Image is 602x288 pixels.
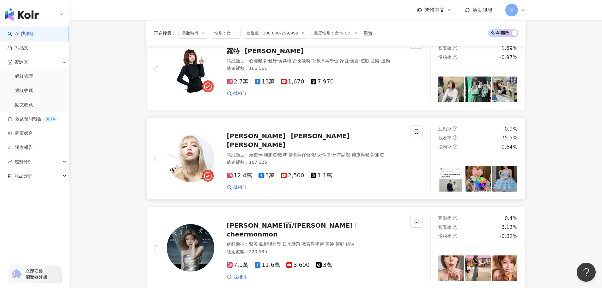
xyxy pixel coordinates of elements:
[255,262,280,268] span: 11.6萬
[325,242,334,247] span: 美髮
[15,88,33,94] a: 網紅收藏
[331,152,332,157] span: ·
[258,242,259,247] span: ·
[286,262,310,268] span: 3,600
[227,58,403,64] div: 網紅類型 ：
[311,28,361,39] span: 受眾性別：女 > 0%
[352,152,374,157] span: 醫療與健康
[336,242,344,247] span: 運動
[227,47,240,55] span: 蘿特
[344,242,346,247] span: ·
[278,152,287,157] span: 籃球
[227,152,403,158] div: 網紅類型 ：
[259,152,277,157] span: 韓國旅遊
[438,126,452,131] span: 互動率
[258,152,259,157] span: ·
[316,262,332,268] span: 3萬
[453,46,457,50] span: question-circle
[227,141,286,149] span: [PERSON_NAME]
[340,58,349,63] span: 家庭
[374,152,375,157] span: ·
[502,45,518,52] div: 1.69%
[289,152,311,157] span: 營養與保健
[8,144,33,151] a: 洞察報告
[453,55,457,59] span: question-circle
[381,58,390,63] span: 運動
[258,172,275,179] span: 3萬
[5,8,39,21] img: logo
[281,242,283,247] span: ·
[438,216,452,221] span: 互動率
[167,135,214,182] img: KOL Avatar
[249,152,258,157] span: 婚禮
[15,73,33,80] a: 網紅管理
[375,152,384,157] span: 旅遊
[8,45,28,51] a: 找貼文
[312,152,321,157] span: 彩妝
[146,118,526,199] a: KOL Avatar[PERSON_NAME][PERSON_NAME][PERSON_NAME]網紅類型：婚禮·韓國旅遊·籃球·營養與保健·彩妝·保養·日常話題·醫療與健康·旅遊總追蹤數：16...
[453,135,457,140] span: question-circle
[249,58,267,63] span: 心理健康
[311,152,312,157] span: ·
[15,155,32,169] span: 趨勢分析
[350,152,351,157] span: ·
[502,224,518,231] div: 3.13%
[453,126,457,131] span: question-circle
[15,55,28,69] span: 資源庫
[500,54,518,61] div: -0.97%
[505,126,518,132] div: 0.9%
[245,47,304,55] span: [PERSON_NAME]
[465,166,491,192] img: post-image
[492,166,518,192] img: post-image
[332,152,350,157] span: 日常話題
[227,90,246,97] a: 找相似
[453,225,457,230] span: question-circle
[315,58,316,63] span: ·
[227,172,252,179] span: 12.4萬
[505,215,518,222] div: 0.4%
[233,274,246,280] span: 找相似
[338,58,340,63] span: ·
[453,216,457,220] span: question-circle
[8,116,58,122] a: 效益預測報告BETA
[577,263,596,282] iframe: Help Scout Beacon - Open
[249,242,258,247] span: 醫美
[311,172,332,179] span: 1.1萬
[453,144,457,149] span: question-circle
[227,274,246,280] a: 找相似
[438,144,452,149] span: 漲粉率
[500,144,518,150] div: -0.64%
[438,166,464,192] img: post-image
[311,78,334,85] span: 7,970
[154,31,176,36] span: 正在搜尋 ：
[438,234,452,239] span: 漲粉率
[500,233,518,240] div: -0.62%
[371,58,380,63] span: 音樂
[438,55,452,60] span: 漲粉率
[465,255,491,281] img: post-image
[438,77,464,102] img: post-image
[277,58,278,63] span: ·
[233,184,246,191] span: 找相似
[179,28,208,39] span: 美妝時尚
[167,224,214,272] img: KOL Avatar
[227,230,278,238] span: cheermonmon
[227,132,286,140] span: [PERSON_NAME]
[324,242,325,247] span: ·
[492,77,518,102] img: post-image
[243,28,308,39] span: 追蹤數：100,000-299,999
[227,249,403,255] div: 總追蹤數 ： 220,535
[302,242,324,247] span: 教育與學習
[227,241,403,248] div: 網紅類型 ：
[509,7,513,14] span: M
[281,78,304,85] span: 1,670
[267,58,268,63] span: ·
[25,268,47,280] span: 立即安裝 瀏覽器外掛
[8,31,34,37] a: searchAI 找網紅
[438,135,452,140] span: 觀看率
[255,78,275,85] span: 13萬
[465,77,491,102] img: post-image
[227,159,403,166] div: 總追蹤數 ： 167,325
[8,130,33,137] a: 商案媒合
[350,58,359,63] span: 美食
